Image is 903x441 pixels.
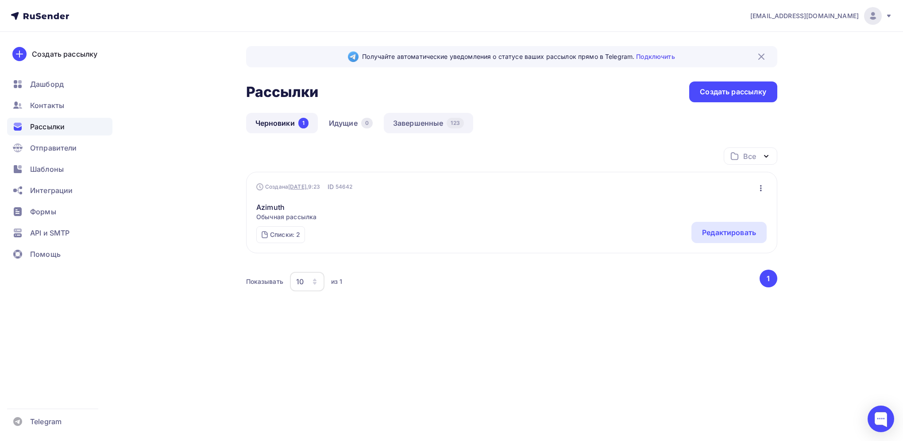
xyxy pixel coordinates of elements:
a: Дашборд [7,75,112,93]
div: 123 [447,118,463,128]
h2: Рассылки [246,83,319,101]
img: Telegram [348,51,359,62]
span: API и SMTP [30,228,69,238]
span: Обычная рассылка [256,213,316,221]
a: Шаблоны [7,160,112,178]
span: Контакты [30,100,64,111]
span: Рассылки [30,121,65,132]
a: Подключить [636,53,675,60]
span: Дашборд [30,79,64,89]
span: Интеграции [30,185,73,196]
a: Azimuth [256,202,316,213]
tcxspan: Call 05.08.2025, via 3CX [288,183,308,190]
span: Отправители [30,143,77,153]
div: Редактировать [702,227,756,238]
span: ID [328,182,334,191]
a: Формы [7,203,112,220]
span: Шаблоны [30,164,64,174]
div: Все [743,151,756,162]
div: 10 [296,276,304,287]
div: Создать рассылку [700,87,766,97]
span: Помощь [30,249,61,259]
span: Получайте автоматические уведомления о статусе ваших рассылок прямо в Telegram. [362,52,675,61]
div: 0 [361,118,373,128]
button: Все [724,147,777,165]
span: [EMAIL_ADDRESS][DOMAIN_NAME] [750,12,859,20]
button: 10 [289,271,325,292]
span: 54642 [336,182,353,191]
a: Черновики1 [246,113,318,133]
div: 1 [298,118,309,128]
span: Telegram [30,416,62,427]
a: Отправители [7,139,112,157]
div: из 1 [331,277,343,286]
div: Создать рассылку [32,49,97,59]
a: Контакты [7,97,112,114]
a: Рассылки [7,118,112,135]
a: Идущие0 [320,113,382,133]
div: Создана 9:23 [256,183,320,190]
div: Списки: 2 [270,230,300,239]
span: Формы [30,206,56,217]
a: Завершенные123 [384,113,473,133]
button: Go to page 1 [760,270,777,287]
div: Показывать [246,277,283,286]
a: [EMAIL_ADDRESS][DOMAIN_NAME] [750,7,892,25]
ul: Pagination [758,270,777,287]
